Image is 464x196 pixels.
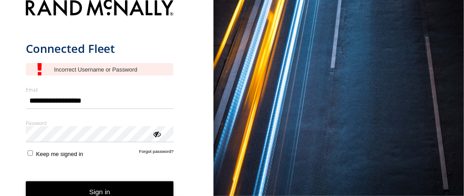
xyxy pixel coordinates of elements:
[152,129,161,138] div: ViewPassword
[26,86,174,93] label: Email
[36,151,83,157] span: Keep me signed in
[28,150,33,156] input: Keep me signed in
[26,120,174,126] label: Password
[26,41,174,56] h1: Connected Fleet
[139,149,174,157] a: Forgot password?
